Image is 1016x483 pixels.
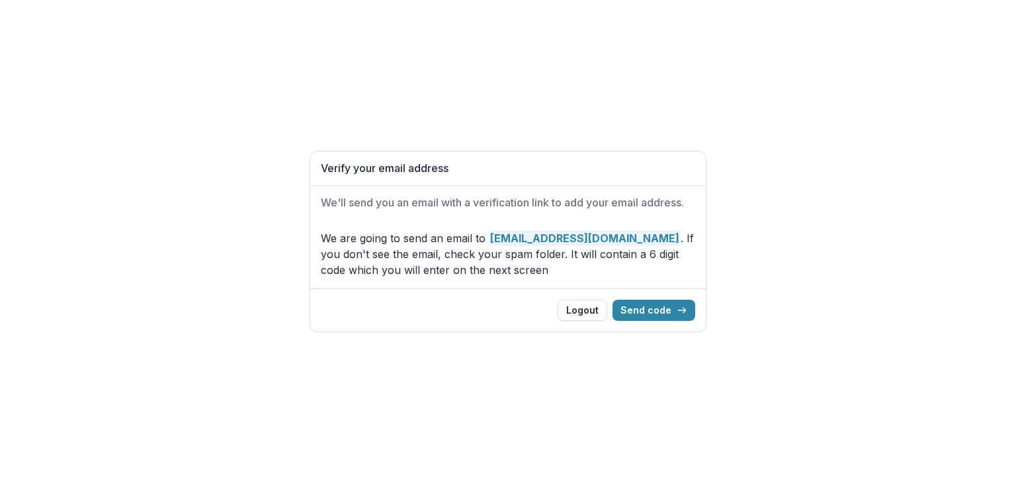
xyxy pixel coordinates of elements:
[613,300,695,321] button: Send code
[321,197,695,209] h2: We'll send you an email with a verification link to add your email address.
[489,230,681,246] strong: [EMAIL_ADDRESS][DOMAIN_NAME]
[558,300,607,321] button: Logout
[321,230,695,278] p: We are going to send an email to . If you don't see the email, check your spam folder. It will co...
[321,162,695,175] h1: Verify your email address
